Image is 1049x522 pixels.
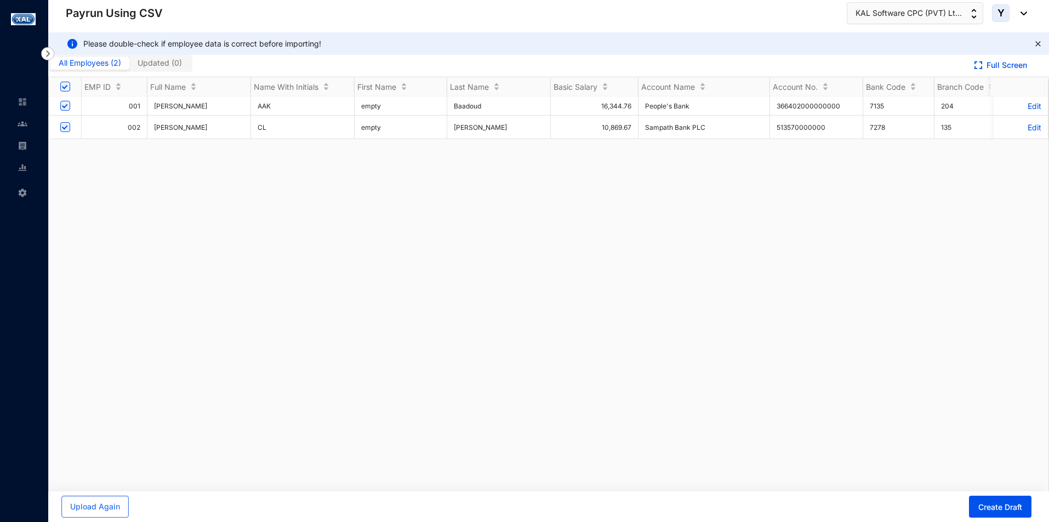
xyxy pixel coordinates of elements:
[18,97,27,107] img: home-unselected.a29eae3204392db15eaf.svg
[863,116,934,139] td: 7278
[82,116,147,139] td: 002
[866,82,905,91] span: Bank Code
[9,135,35,157] li: Payroll
[974,61,982,69] img: expand.44ba77930b780aef2317a7ddddf64422.svg
[937,82,984,91] span: Branch Code
[1015,12,1027,15] img: dropdown-black.8e83cc76930a90b1a4fdb6d089b7bf3a.svg
[969,496,1031,518] button: Create Draft
[147,77,251,96] th: Full Name
[9,91,35,113] li: Home
[641,82,695,91] span: Account Name
[66,5,163,21] p: Payrun Using CSV
[18,119,27,129] img: people-unselected.118708e94b43a90eceab.svg
[9,157,35,179] li: Reports
[450,82,489,91] span: Last Name
[154,102,207,110] span: [PERSON_NAME]
[251,116,355,139] td: CL
[847,2,983,24] button: KAL Software CPC (PVT) Lt...
[251,96,355,116] td: AAK
[987,60,1027,70] a: Full Screen
[638,116,770,139] td: Sampath Bank PLC
[447,96,551,116] td: Baadoud
[251,77,355,96] th: Name With Initials
[150,82,186,91] span: Full Name
[61,496,129,518] button: Upload Again
[863,77,934,96] th: Bank Code
[82,77,147,96] th: EMP ID
[934,116,1006,139] td: 135
[638,77,770,96] th: Account Name
[773,82,818,91] span: Account No.
[11,13,36,25] img: logo
[355,96,447,116] td: empty
[447,116,551,139] td: [PERSON_NAME]
[971,9,977,19] img: up-down-arrow.74152d26bf9780fbf563ca9c90304185.svg
[1035,41,1041,47] span: close
[18,163,27,173] img: report-unselected.e6a6b4230fc7da01f883.svg
[1000,101,1041,111] p: Edit
[770,77,863,96] th: Account No.
[355,77,447,96] th: First Name
[84,82,111,91] span: EMP ID
[997,8,1005,18] span: Y
[551,116,638,139] td: 10,869.67
[1000,123,1041,132] p: Edit
[934,77,1006,96] th: Branch Code
[82,96,147,116] td: 001
[70,501,120,512] span: Upload Again
[154,123,244,131] span: [PERSON_NAME]
[41,47,54,60] img: nav-icon-right.af6afadce00d159da59955279c43614e.svg
[357,82,396,91] span: First Name
[978,502,1022,513] span: Create Draft
[770,116,863,139] td: 513570000000
[18,188,27,198] img: settings-unselected.1febfda315e6e19643a1.svg
[551,77,638,96] th: Basic Salary
[934,96,1006,116] td: 204
[863,96,934,116] td: 7135
[9,113,35,135] li: Contacts
[551,96,638,116] td: 16,344.76
[554,82,597,91] span: Basic Salary
[138,58,182,67] span: Updated ( 0 )
[770,96,863,116] td: 366402000000000
[59,58,121,67] span: All Employees ( 2 )
[18,141,27,151] img: payroll-unselected.b590312f920e76f0c668.svg
[638,96,770,116] td: People's Bank
[1035,41,1041,48] button: close
[966,55,1036,77] button: Full Screen
[355,116,447,139] td: empty
[83,38,1030,49] div: Please double-check if employee data is correct before importing!
[66,37,79,50] img: alert-informational.856c831170432ec0227b3ddd54954d9a.svg
[447,77,551,96] th: Last Name
[254,82,318,91] span: Name With Initials
[856,7,962,19] span: KAL Software CPC (PVT) Lt...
